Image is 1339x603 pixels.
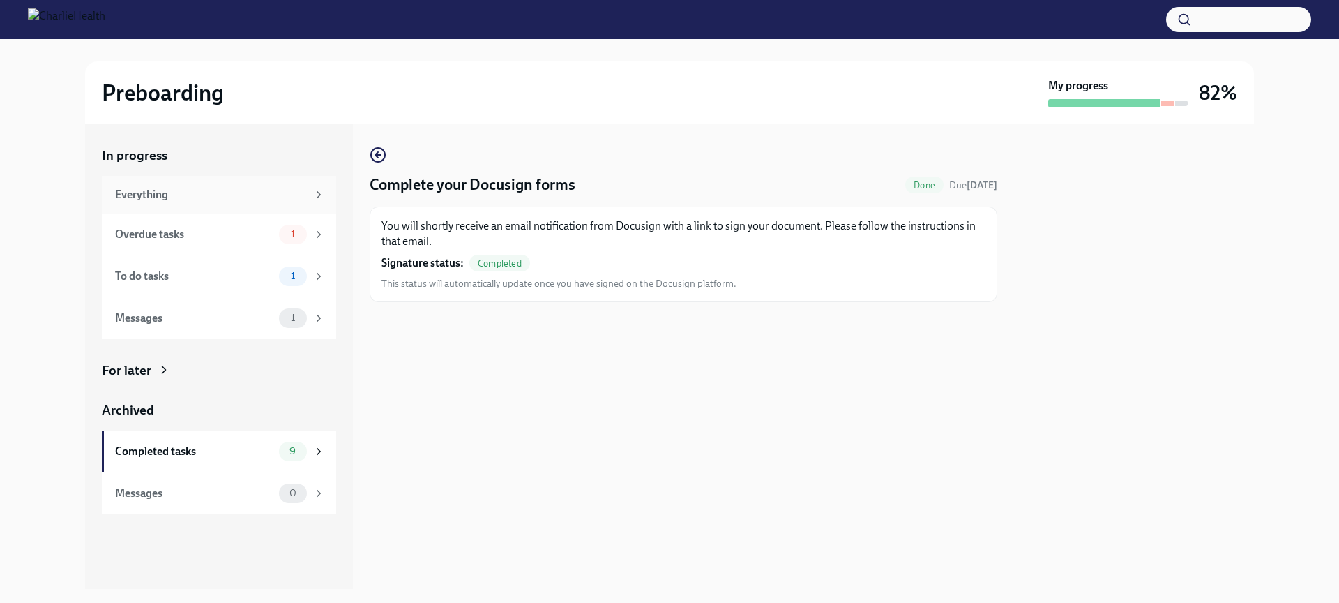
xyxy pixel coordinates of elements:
span: 1 [282,271,303,281]
div: To do tasks [115,269,273,284]
span: 1 [282,229,303,239]
span: 1 [282,313,303,323]
a: Overdue tasks1 [102,214,336,255]
h4: Complete your Docusign forms [370,174,575,195]
div: Messages [115,486,273,501]
span: Completed [469,258,530,269]
div: Everything [115,187,307,202]
a: Messages0 [102,472,336,514]
a: For later [102,362,336,380]
a: To do tasks1 [102,255,336,297]
p: You will shortly receive an email notification from Docusign with a link to sign your document. P... [381,218,985,249]
div: Completed tasks [115,444,273,459]
span: Due [949,179,997,191]
a: In progress [102,147,336,165]
h3: 82% [1199,80,1237,105]
img: CharlieHealth [28,8,105,31]
strong: [DATE] [967,179,997,191]
div: Messages [115,311,273,326]
a: Archived [102,401,336,419]
a: Messages1 [102,297,336,339]
div: Overdue tasks [115,227,273,242]
a: Completed tasks9 [102,431,336,472]
span: 9 [281,446,304,456]
h2: Preboarding [102,79,224,107]
span: Done [905,180,944,191]
strong: My progress [1048,78,1108,94]
span: 0 [281,488,305,498]
span: August 11th, 2025 08:00 [949,179,997,192]
span: This status will automatically update once you have signed on the Docusign platform. [381,277,736,290]
div: For later [102,362,151,380]
a: Everything [102,176,336,214]
strong: Signature status: [381,255,464,271]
